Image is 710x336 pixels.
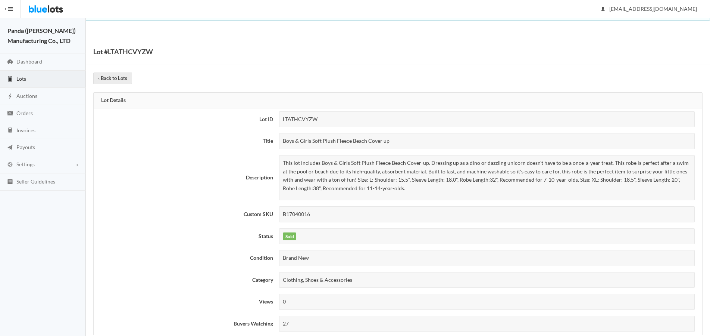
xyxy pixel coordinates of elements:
div: 27 [279,316,695,332]
span: Invoices [16,127,35,133]
th: Description [94,152,276,203]
span: Auctions [16,93,37,99]
label: Sold [283,232,296,241]
span: Orders [16,110,33,116]
span: Settings [16,161,35,167]
ion-icon: cog [6,161,14,169]
div: Lot Details [94,93,702,108]
ion-icon: clipboard [6,76,14,83]
th: Status [94,225,276,247]
th: Condition [94,247,276,269]
ion-icon: list box [6,179,14,186]
div: Boys & Girls Soft Plush Fleece Beach Cover up [279,133,695,149]
th: Category [94,269,276,291]
span: Dashboard [16,58,42,65]
th: Lot ID [94,108,276,130]
th: Views [94,291,276,313]
ion-icon: person [599,6,607,13]
div: B17040016 [279,206,695,222]
span: [EMAIL_ADDRESS][DOMAIN_NAME] [601,6,697,12]
ion-icon: paper plane [6,144,14,151]
ion-icon: cash [6,110,14,117]
div: Brand New [279,250,695,266]
div: Clothing, Shoes & Accessories [279,272,695,288]
h1: Lot #LTATHCVYZW [93,46,153,57]
ion-icon: speedometer [6,59,14,66]
p: This lot includes Boys & Girls Soft Plush Fleece Beach Cover-up. Dressing up as a dino or dazzlin... [283,159,691,192]
span: Seller Guidelines [16,178,55,185]
ion-icon: flash [6,93,14,100]
th: Title [94,130,276,152]
ion-icon: calculator [6,127,14,134]
strong: Panda ([PERSON_NAME]) Manufacturing Co., LTD [7,27,76,44]
span: Lots [16,75,26,82]
span: Payouts [16,144,35,150]
div: LTATHCVYZW [279,111,695,127]
div: 0 [279,294,695,310]
th: Buyers Watching [94,313,276,335]
a: ‹ Back to Lots [93,73,132,84]
th: Custom SKU [94,203,276,225]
